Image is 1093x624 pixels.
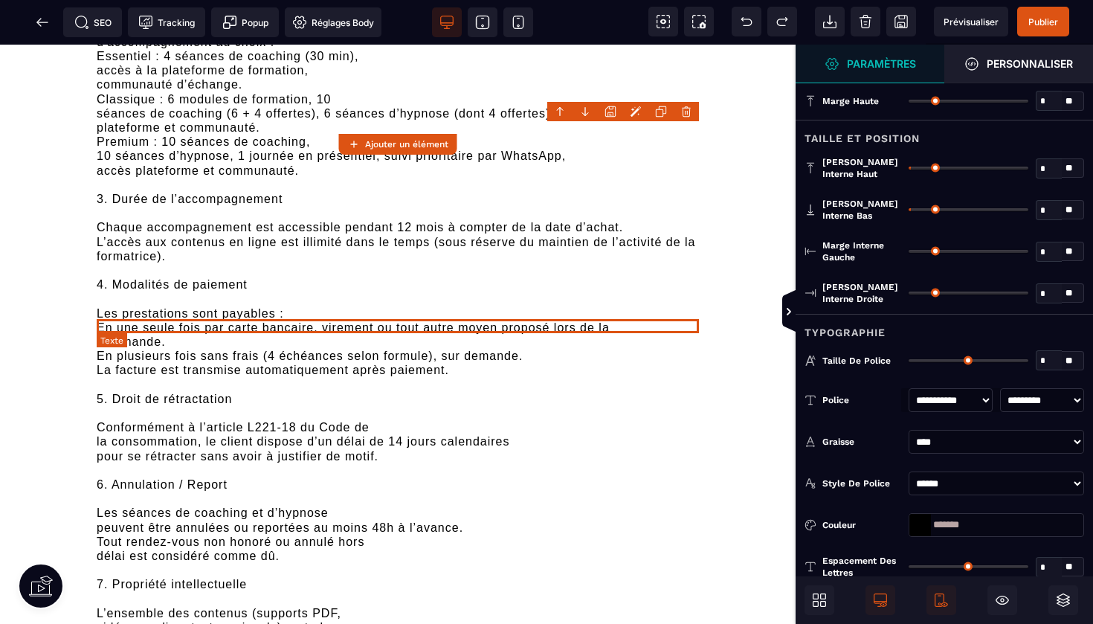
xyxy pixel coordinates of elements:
span: Ouvrir les calques [1048,585,1078,615]
div: délai est considéré comme dû. [97,504,699,518]
div: Les prestations sont payables : [97,262,699,276]
div: Conformément à l’article L221-18 du Code de [97,376,699,390]
span: Afficher le desktop [865,585,895,615]
div: commande. [97,290,699,304]
div: L’ensemble des contenus (supports PDF, [97,562,699,576]
div: 6. Annulation / Report [97,433,699,447]
span: Ouvrir le gestionnaire de styles [944,45,1093,83]
div: peuvent être annulées ou reportées au moins 48h à l’avance. [97,476,699,490]
div: 7. Propriété intellectuelle [97,533,699,547]
span: Voir les composants [648,7,678,36]
div: pour se rétracter sans avoir à justifier de motif. [97,405,699,419]
div: Classique : 6 modules de formation, 10 [97,48,699,62]
div: 10 séances d’hypnose, 1 journée en présentiel, suivi prioritaire par WhatsApp, [97,104,699,118]
span: Taille de police [822,355,891,367]
span: [PERSON_NAME] interne bas [822,198,901,222]
span: Voir mobile [503,7,533,37]
div: Tout rendez-vous non honoré ou annulé hors [97,490,699,504]
span: Ouvrir les blocs [805,585,834,615]
div: la consommation, le client dispose d’un délai de 14 jours calendaires [97,390,699,404]
span: Popup [222,15,268,30]
span: Prévisualiser [944,16,999,28]
span: Afficher le mobile [926,585,956,615]
span: Nettoyage [851,7,880,36]
div: Chaque accompagnement est accessible pendant 12 mois à compter de la date d’achat. [97,176,699,190]
span: [PERSON_NAME] interne droite [822,281,901,305]
div: séances de coaching (6 + 4 offertes), 6 séances d’hypnose (dont 4 offertes), accès [97,62,699,76]
div: accès plateforme et communauté. [97,119,699,133]
div: Style de police [822,476,901,491]
span: Créer une alerte modale [211,7,279,37]
button: Ajouter un élément [339,134,457,155]
div: En une seule fois par carte bancaire, virement ou tout autre moyen proposé lors de la [97,276,699,290]
div: Graisse [822,434,901,449]
div: Typographie [796,314,1093,341]
div: plateforme et communauté. [97,76,699,90]
div: vidéos, audios, textes, visuels) reste la [97,576,699,590]
span: Masquer le bloc [987,585,1017,615]
span: Métadata SEO [63,7,122,37]
span: [PERSON_NAME] interne haut [822,156,901,180]
div: Premium : 10 séances de coaching, [97,90,699,104]
span: Aperçu [934,7,1008,36]
div: En plusieurs fois sans frais (4 échéances selon formule), sur demande. [97,304,699,318]
span: Marge interne gauche [822,239,901,263]
div: L’accès aux contenus en ligne est illimité dans le temps (sous réserve du maintien de l’activité ... [97,190,699,219]
strong: Paramètres [847,58,916,69]
div: Les séances de coaching et d’hypnose [97,461,699,475]
span: Afficher les vues [796,290,810,335]
span: Marge haute [822,95,879,107]
span: Rétablir [767,7,797,36]
span: Retour [28,7,57,37]
span: Enregistrer [886,7,916,36]
span: Importer [815,7,845,36]
span: Enregistrer le contenu [1017,7,1069,36]
span: Défaire [732,7,761,36]
div: Taille et position [796,120,1093,147]
div: Police [822,393,901,408]
span: Tracking [138,15,195,30]
span: Réglages Body [292,15,374,30]
div: 5. Droit de rétractation [97,347,699,361]
span: Capture d'écran [684,7,714,36]
span: SEO [74,15,112,30]
div: communauté d’échange. [97,33,699,47]
div: La facture est transmise automatiquement après paiement. [97,318,699,332]
strong: Personnaliser [987,58,1073,69]
span: Publier [1028,16,1058,28]
span: Voir bureau [432,7,462,37]
div: Essentiel : 4 séances de coaching (30 min), [97,4,699,19]
span: Espacement des lettres [822,555,901,579]
div: accès à la plateforme de formation, [97,19,699,33]
div: Couleur [822,518,901,533]
span: Favicon [285,7,381,37]
div: 4. Modalités de paiement [97,233,699,247]
div: 3. Durée de l’accompagnement [97,147,699,161]
span: Code de suivi [128,7,205,37]
strong: Ajouter un élément [365,139,448,149]
span: Ouvrir le gestionnaire de styles [796,45,944,83]
span: Voir tablette [468,7,497,37]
